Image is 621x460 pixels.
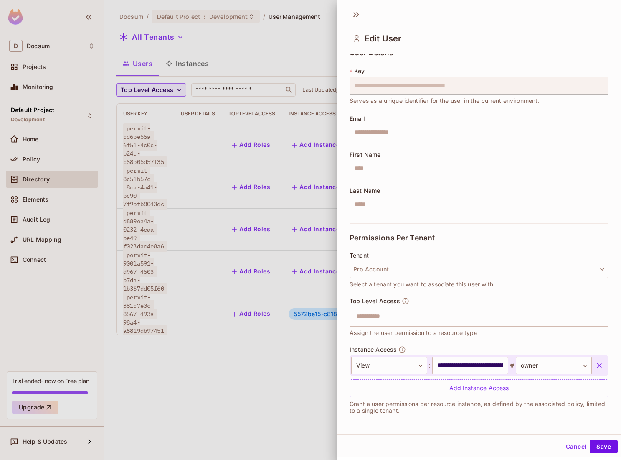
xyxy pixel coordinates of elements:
[350,401,608,414] p: Grant a user permissions per resource instance, as defined by the associated policy, limited to a...
[351,357,427,374] div: View
[563,440,590,453] button: Cancel
[350,379,608,397] div: Add Instance Access
[350,115,365,122] span: Email
[365,33,401,43] span: Edit User
[350,151,381,158] span: First Name
[350,280,495,289] span: Select a tenant you want to associate this user with.
[516,357,592,374] div: owner
[350,96,540,105] span: Serves as a unique identifier for the user in the current environment.
[427,360,432,371] span: :
[350,298,400,304] span: Top Level Access
[350,252,369,259] span: Tenant
[604,315,606,317] button: Open
[350,261,608,278] button: Pro Account
[350,187,380,194] span: Last Name
[508,360,516,371] span: #
[350,328,477,337] span: Assign the user permission to a resource type
[350,234,435,242] span: Permissions Per Tenant
[354,68,365,74] span: Key
[350,346,397,353] span: Instance Access
[590,440,618,453] button: Save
